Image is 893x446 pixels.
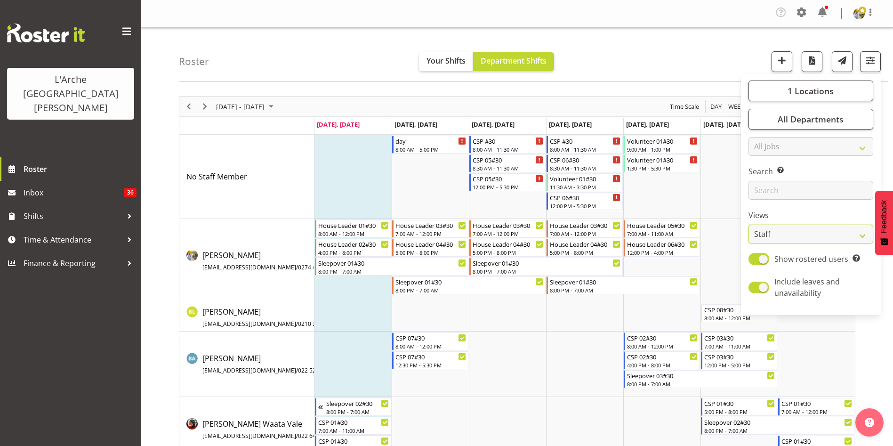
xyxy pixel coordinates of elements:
[748,210,873,221] label: Views
[550,277,698,286] div: Sleepover 01#30
[547,173,623,191] div: No Staff Member"s event - Volunteer 01#30 Begin From Thursday, September 11, 2025 at 11:30:00 AM ...
[727,101,745,113] span: Week
[853,8,865,19] img: aizza-garduque4b89473dfc6c768e6a566f2329987521.png
[395,146,466,153] div: 8:00 AM - 5:00 PM
[473,183,543,191] div: 12:00 PM - 5:30 PM
[627,146,698,153] div: 9:00 AM - 1:00 PM
[668,101,701,113] button: Time Scale
[395,220,466,230] div: House Leader 03#30
[183,101,195,113] button: Previous
[778,398,854,416] div: Cherri Waata Vale"s event - CSP 01#30 Begin From Sunday, September 14, 2025 at 7:00:00 AM GMT+12:...
[202,320,296,328] span: [EMAIL_ADDRESS][DOMAIN_NAME]
[315,239,391,257] div: Aizza Garduque"s event - House Leader 02#30 Begin From Monday, September 8, 2025 at 4:00:00 PM GM...
[624,154,700,172] div: No Staff Member"s event - Volunteer 01#30 Begin From Friday, September 12, 2025 at 1:30:00 PM GMT...
[704,305,775,314] div: CSP 08#30
[179,135,314,219] td: No Staff Member resource
[24,186,124,200] span: Inbox
[296,432,298,440] span: /
[627,342,698,350] div: 8:00 AM - 12:00 PM
[298,320,334,328] span: 0210 345 781
[669,101,700,113] span: Time Scale
[781,398,852,408] div: CSP 01#30
[315,220,391,238] div: Aizza Garduque"s event - House Leader 01#30 Begin From Monday, September 8, 2025 at 8:00:00 AM GM...
[832,51,853,72] button: Send a list of all shifts for the selected filtered period to all rostered employees.
[298,366,334,374] span: 022 522 8891
[469,154,546,172] div: No Staff Member"s event - CSP 05#30 Begin From Wednesday, September 10, 2025 at 8:30:00 AM GMT+12...
[550,220,620,230] div: House Leader 03#30
[202,419,334,440] span: [PERSON_NAME] Waata Vale
[704,352,775,361] div: CSP 03#30
[627,380,775,388] div: 8:00 PM - 7:00 AM
[16,73,125,115] div: L'Arche [GEOGRAPHIC_DATA][PERSON_NAME]
[627,249,698,256] div: 12:00 PM - 4:00 PM
[473,174,543,183] div: CSP 05#30
[469,258,623,276] div: Aizza Garduque"s event - Sleepover 01#30 Begin From Wednesday, September 10, 2025 at 8:00:00 PM G...
[296,320,298,328] span: /
[627,220,698,230] div: House Leader 05#30
[298,263,334,271] span: 0274 464 641
[318,249,389,256] div: 4:00 PM - 8:00 PM
[202,250,334,272] a: [PERSON_NAME][EMAIL_ADDRESS][DOMAIN_NAME]/0274 464 641
[704,361,775,369] div: 12:00 PM - 5:00 PM
[395,333,466,342] div: CSP 07#30
[550,239,620,249] div: House Leader 04#30
[550,136,620,146] div: CSP #30
[318,258,466,268] div: Sleepover 01#30
[179,332,314,397] td: Bibi Ali resource
[202,263,296,271] span: [EMAIL_ADDRESS][DOMAIN_NAME]
[704,333,775,342] div: CSP 03#30
[550,146,620,153] div: 8:00 AM - 11:30 AM
[748,166,873,177] label: Search
[627,164,698,172] div: 1:30 PM - 5:30 PM
[627,361,698,369] div: 4:00 PM - 8:00 PM
[318,427,389,434] div: 7:00 AM - 11:00 AM
[179,219,314,303] td: Aizza Garduque resource
[772,51,792,72] button: Add a new shift
[395,230,466,237] div: 7:00 AM - 12:00 PM
[704,314,775,322] div: 8:00 AM - 12:00 PM
[215,101,265,113] span: [DATE] - [DATE]
[296,366,298,374] span: /
[469,136,546,154] div: No Staff Member"s event - CSP #30 Begin From Wednesday, September 10, 2025 at 8:00:00 AM GMT+12:0...
[24,209,122,223] span: Shifts
[395,277,543,286] div: Sleepover 01#30
[627,333,698,342] div: CSP 02#30
[547,192,623,210] div: No Staff Member"s event - CSP 06#30 Begin From Thursday, September 11, 2025 at 12:00:00 PM GMT+12...
[395,136,466,146] div: day
[395,239,466,249] div: House Leader 04#30
[709,101,723,113] span: Day
[624,370,777,388] div: Bibi Ali"s event - Sleepover 03#30 Begin From Friday, September 12, 2025 at 8:00:00 PM GMT+12:00 ...
[392,239,468,257] div: Aizza Garduque"s event - House Leader 04#30 Begin From Tuesday, September 9, 2025 at 5:00:00 PM G...
[296,263,298,271] span: /
[473,239,543,249] div: House Leader 04#30
[624,239,700,257] div: Aizza Garduque"s event - House Leader 06#30 Begin From Friday, September 12, 2025 at 12:00:00 PM ...
[624,351,700,369] div: Bibi Ali"s event - CSP 02#30 Begin From Friday, September 12, 2025 at 4:00:00 PM GMT+12:00 Ends A...
[24,256,122,270] span: Finance & Reporting
[624,220,700,238] div: Aizza Garduque"s event - House Leader 05#30 Begin From Friday, September 12, 2025 at 7:00:00 AM G...
[473,155,543,164] div: CSP 05#30
[704,408,775,415] div: 5:00 PM - 8:00 PM
[395,342,466,350] div: 8:00 AM - 12:00 PM
[549,120,592,129] span: [DATE], [DATE]
[202,432,296,440] span: [EMAIL_ADDRESS][DOMAIN_NAME]
[186,171,247,182] a: No Staff Member
[802,51,822,72] button: Download a PDF of the roster according to the set date range.
[394,120,437,129] span: [DATE], [DATE]
[550,249,620,256] div: 5:00 PM - 8:00 PM
[202,353,334,375] a: [PERSON_NAME][EMAIL_ADDRESS][DOMAIN_NAME]/022 522 8891
[392,220,468,238] div: Aizza Garduque"s event - House Leader 03#30 Begin From Tuesday, September 9, 2025 at 7:00:00 AM G...
[392,136,468,154] div: No Staff Member"s event - day Begin From Tuesday, September 9, 2025 at 8:00:00 AM GMT+12:00 Ends ...
[860,51,881,72] button: Filter Shifts
[627,239,698,249] div: House Leader 06#30
[701,332,777,350] div: Bibi Ali"s event - CSP 03#30 Begin From Saturday, September 13, 2025 at 7:00:00 AM GMT+12:00 Ends...
[703,120,746,129] span: [DATE], [DATE]
[199,101,211,113] button: Next
[202,418,334,441] a: [PERSON_NAME] Waata Vale[EMAIL_ADDRESS][DOMAIN_NAME]/022 643 1502
[469,173,546,191] div: No Staff Member"s event - CSP 05#30 Begin From Wednesday, September 10, 2025 at 12:00:00 PM GMT+1...
[318,230,389,237] div: 8:00 AM - 12:00 PM
[748,81,873,101] button: 1 Locations
[473,230,543,237] div: 7:00 AM - 12:00 PM
[774,276,840,298] span: Include leaves and unavailability
[473,268,620,275] div: 8:00 PM - 7:00 AM
[473,220,543,230] div: House Leader 03#30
